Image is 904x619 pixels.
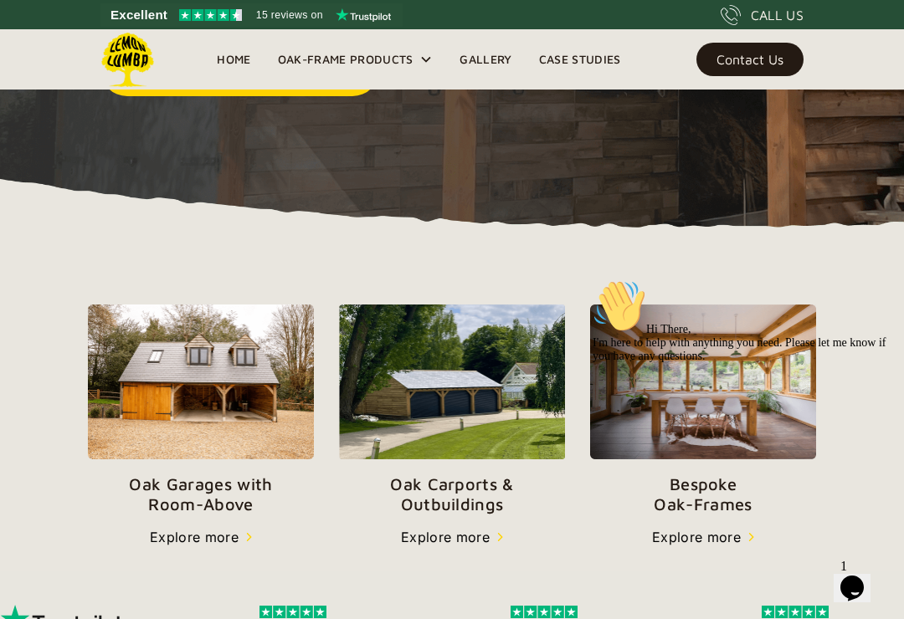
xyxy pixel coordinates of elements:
p: Oak Garages with Room-Above [88,474,314,514]
iframe: chat widget [834,552,887,602]
a: Oak Carports &Outbuildings [339,304,565,514]
a: Case Studies [526,47,634,72]
a: Explore more [401,527,503,547]
img: 5 stars [511,606,578,618]
div: Explore more [401,527,490,547]
div: Explore more [150,527,239,547]
a: Explore more [150,527,252,547]
img: 5 stars [259,606,326,618]
div: 👋Hi There,I'm here to help with anything you need. Please let me know if you have any questions. [7,7,308,90]
span: 15 reviews on [256,5,323,25]
a: CALL US [721,5,804,25]
img: 5 stars [762,606,829,618]
div: Oak-Frame Products [265,29,447,90]
span: Excellent [110,5,167,25]
img: Trustpilot 4.5 stars [179,9,242,21]
img: :wave: [7,7,60,60]
a: See Lemon Lumba reviews on Trustpilot [100,3,403,27]
div: Oak-Frame Products [278,49,413,69]
p: Oak Carports & Outbuildings [339,474,565,514]
img: Trustpilot logo [336,8,391,22]
a: Gallery [446,47,525,72]
a: Oak Garages withRoom-Above [88,304,314,514]
span: Hi There, I'm here to help with anything you need. Please let me know if you have any questions. [7,50,300,90]
iframe: chat widget [586,273,887,544]
a: Contact Us [696,43,804,76]
a: Home [203,47,264,72]
div: Contact Us [717,54,783,65]
div: CALL US [751,5,804,25]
